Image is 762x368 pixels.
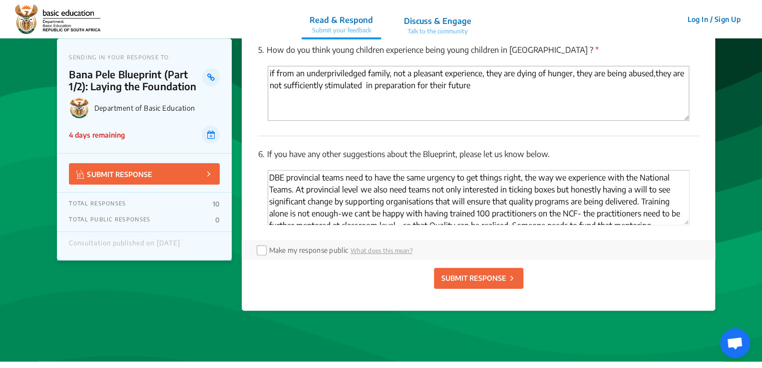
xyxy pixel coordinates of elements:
img: r3bhv9o7vttlwasn7lg2llmba4yf [15,4,100,34]
span: 6. [258,149,264,159]
p: TOTAL PUBLIC RESPONSES [69,216,150,224]
img: Vector.jpg [76,170,84,179]
div: Open chat [720,328,750,358]
button: SUBMIT RESPONSE [69,163,220,184]
p: How do you think young children experience being young children in [GEOGRAPHIC_DATA] ? [258,44,699,56]
p: If you have any other suggestions about the Blueprint, please let us know below. [258,148,699,160]
p: TOTAL RESPONSES [69,200,126,208]
img: Department of Basic Education logo [69,97,90,118]
p: Read & Respond [310,14,373,26]
label: Make my response public [269,246,348,254]
p: 0 [215,216,220,224]
p: Talk to the community [404,27,471,36]
p: Department of Basic Education [94,104,220,112]
p: Discuss & Engage [404,15,471,27]
span: What does this mean? [351,247,412,254]
p: 4 days remaining [69,130,124,140]
p: Bana Pele Blueprint (Part 1/2): Laying the Foundation [69,68,202,92]
p: SENDING IN YOUR RESPONSE TO [69,54,220,60]
textarea: 'Type your answer here.' | translate [268,170,689,225]
span: 5. [258,45,264,55]
div: Consultation published on [DATE] [69,239,180,252]
textarea: 'Type your answer here.' | translate [268,66,689,121]
button: SUBMIT RESPONSE [434,268,523,289]
p: 10 [213,200,220,208]
p: Submit your feedback [310,26,373,35]
button: Log In / Sign Up [681,11,747,27]
p: SUBMIT RESPONSE [441,273,506,283]
p: SUBMIT RESPONSE [76,168,152,180]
